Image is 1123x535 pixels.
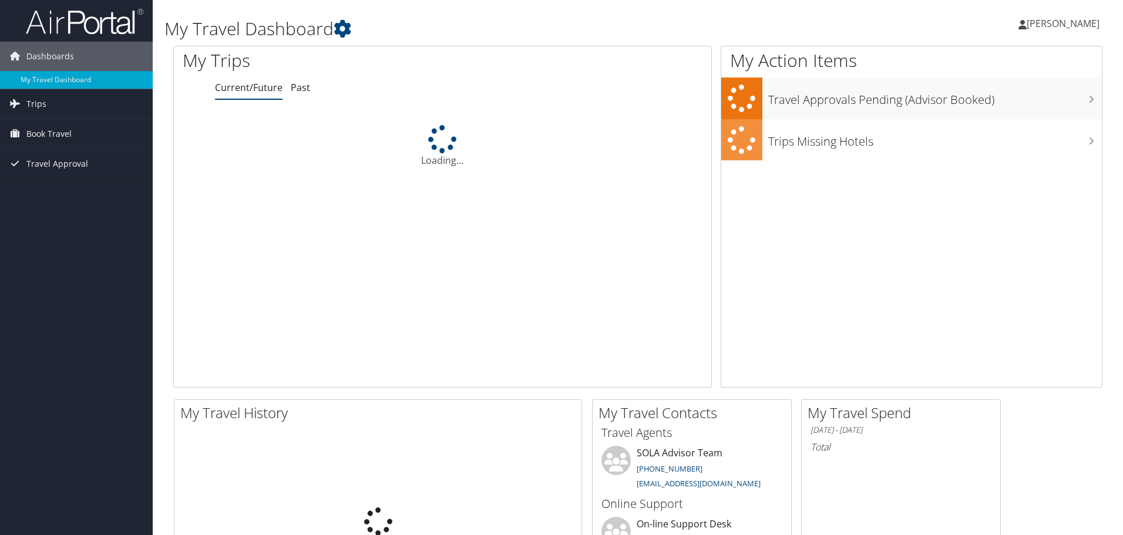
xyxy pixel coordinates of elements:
[721,119,1102,161] a: Trips Missing Hotels
[596,446,788,494] li: SOLA Advisor Team
[180,403,581,423] h2: My Travel History
[1018,6,1111,41] a: [PERSON_NAME]
[601,496,782,512] h3: Online Support
[26,149,88,179] span: Travel Approval
[164,16,796,41] h1: My Travel Dashboard
[637,478,761,489] a: [EMAIL_ADDRESS][DOMAIN_NAME]
[811,440,991,453] h6: Total
[601,425,782,441] h3: Travel Agents
[291,81,310,94] a: Past
[1027,17,1100,30] span: [PERSON_NAME]
[183,48,479,73] h1: My Trips
[26,119,72,149] span: Book Travel
[215,81,283,94] a: Current/Future
[721,48,1102,73] h1: My Action Items
[811,425,991,436] h6: [DATE] - [DATE]
[768,127,1102,150] h3: Trips Missing Hotels
[174,125,711,167] div: Loading...
[637,463,702,474] a: [PHONE_NUMBER]
[26,42,74,71] span: Dashboards
[768,86,1102,108] h3: Travel Approvals Pending (Advisor Booked)
[599,403,791,423] h2: My Travel Contacts
[26,89,46,119] span: Trips
[721,78,1102,119] a: Travel Approvals Pending (Advisor Booked)
[26,8,143,35] img: airportal-logo.png
[808,403,1000,423] h2: My Travel Spend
